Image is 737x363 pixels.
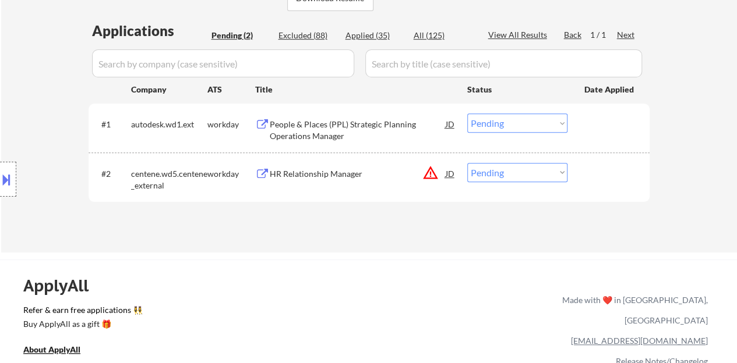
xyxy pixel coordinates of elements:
[23,276,102,296] div: ApplyAll
[23,306,319,318] a: Refer & earn free applications 👯‍♀️
[445,163,456,184] div: JD
[558,290,708,330] div: Made with ❤️ in [GEOGRAPHIC_DATA], [GEOGRAPHIC_DATA]
[211,30,270,41] div: Pending (2)
[270,119,446,141] div: People & Places (PPL) Strategic Planning Operations Manager
[365,49,642,77] input: Search by title (case sensitive)
[270,168,446,180] div: HR Relationship Manager
[564,29,583,41] div: Back
[255,84,456,95] div: Title
[467,79,567,99] div: Status
[445,113,456,134] div: JD
[23,344,97,358] a: About ApplyAll
[207,119,255,130] div: workday
[207,168,255,180] div: workday
[590,29,617,41] div: 1 / 1
[488,29,551,41] div: View All Results
[207,84,255,95] div: ATS
[23,344,80,354] u: About ApplyAll
[23,320,140,328] div: Buy ApplyAll as a gift 🎁
[571,336,708,346] a: [EMAIL_ADDRESS][DOMAIN_NAME]
[92,49,354,77] input: Search by company (case sensitive)
[345,30,404,41] div: Applied (35)
[92,24,207,38] div: Applications
[617,29,636,41] div: Next
[278,30,337,41] div: Excluded (88)
[414,30,472,41] div: All (125)
[584,84,636,95] div: Date Applied
[422,165,439,181] button: warning_amber
[23,318,140,333] a: Buy ApplyAll as a gift 🎁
